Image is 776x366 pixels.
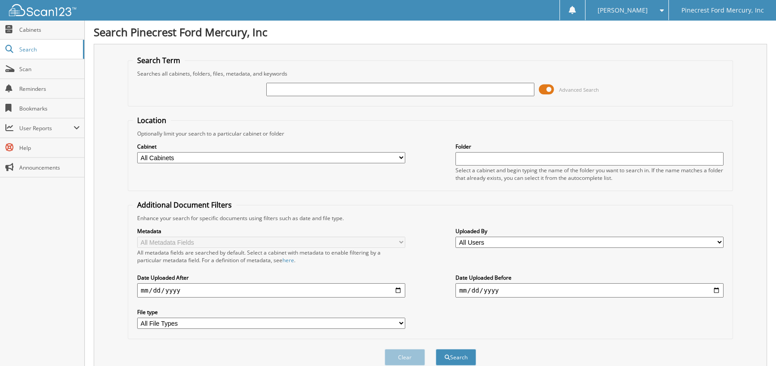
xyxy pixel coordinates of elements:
button: Clear [385,349,425,366]
span: Advanced Search [559,86,599,93]
iframe: Chat Widget [731,323,776,366]
span: Reminders [19,85,80,93]
img: scan123-logo-white.svg [9,4,76,16]
legend: Additional Document Filters [133,200,236,210]
label: Cabinet [137,143,405,150]
label: Date Uploaded Before [455,274,724,281]
div: Optionally limit your search to a particular cabinet or folder [133,130,728,137]
span: [PERSON_NAME] [598,8,648,13]
legend: Search Term [133,55,185,65]
div: Enhance your search for specific documents using filters such as date and file type. [133,214,728,222]
h1: Search Pinecrest Ford Mercury, Inc [94,25,767,39]
span: Bookmarks [19,105,80,112]
span: Pinecrest Ford Mercury, Inc [681,8,764,13]
input: end [455,283,724,298]
div: Select a cabinet and begin typing the name of the folder you want to search in. If the name match... [455,166,724,182]
a: here [282,256,294,264]
span: User Reports [19,124,74,132]
div: All metadata fields are searched by default. Select a cabinet with metadata to enable filtering b... [137,249,405,264]
button: Search [436,349,476,366]
div: Searches all cabinets, folders, files, metadata, and keywords [133,70,728,77]
span: Cabinets [19,26,80,34]
span: Scan [19,65,80,73]
input: start [137,283,405,298]
label: Metadata [137,227,405,235]
legend: Location [133,115,171,125]
label: File type [137,308,405,316]
span: Announcements [19,164,80,171]
label: Uploaded By [455,227,724,235]
label: Date Uploaded After [137,274,405,281]
label: Folder [455,143,724,150]
span: Search [19,46,78,53]
span: Help [19,144,80,152]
